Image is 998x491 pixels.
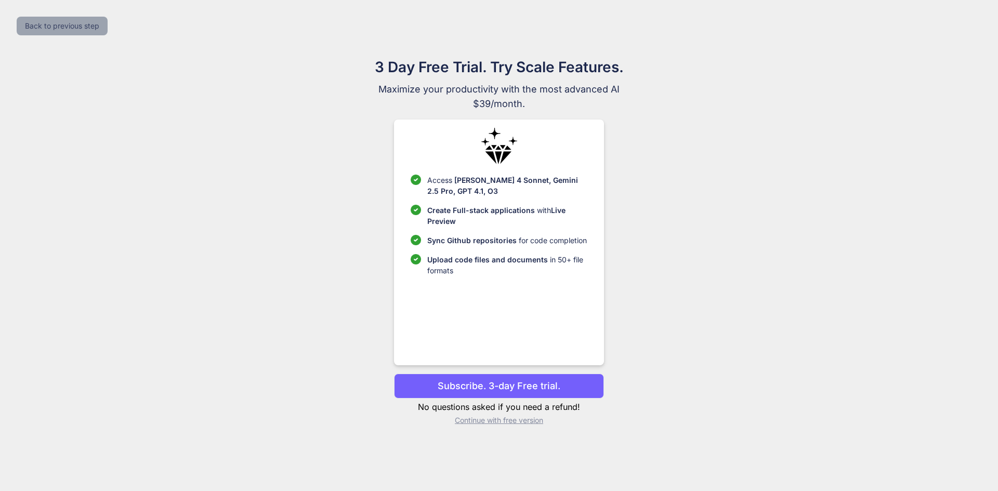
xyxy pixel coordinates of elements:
p: for code completion [427,235,587,246]
span: Create Full-stack applications [427,206,537,215]
img: checklist [411,205,421,215]
p: Subscribe. 3-day Free trial. [438,379,560,393]
span: Maximize your productivity with the most advanced AI [324,82,674,97]
span: $39/month. [324,97,674,111]
button: Subscribe. 3-day Free trial. [394,374,603,399]
p: Continue with free version [394,415,603,426]
h1: 3 Day Free Trial. Try Scale Features. [324,56,674,78]
img: checklist [411,254,421,264]
p: with [427,205,587,227]
button: Back to previous step [17,17,108,35]
img: checklist [411,235,421,245]
span: Sync Github repositories [427,236,517,245]
p: Access [427,175,587,196]
img: checklist [411,175,421,185]
span: [PERSON_NAME] 4 Sonnet, Gemini 2.5 Pro, GPT 4.1, O3 [427,176,578,195]
p: No questions asked if you need a refund! [394,401,603,413]
span: Upload code files and documents [427,255,548,264]
p: in 50+ file formats [427,254,587,276]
